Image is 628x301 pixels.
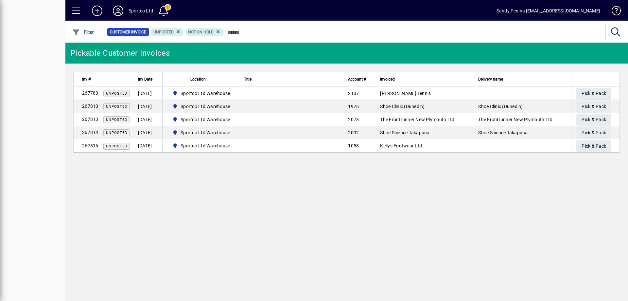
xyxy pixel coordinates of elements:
button: Pick & Pack [576,101,611,113]
div: Delivery name [478,76,568,83]
span: Unposted [106,144,127,148]
span: Shoe Clinic (Dunedin) [380,104,425,109]
button: Filter [71,26,96,38]
span: Kellys Footwear Ltd [380,143,422,148]
span: Sportco Ltd Warehouse [181,90,230,97]
span: 2002 [348,130,359,135]
button: Add [87,5,108,17]
span: Unposted [106,104,127,109]
a: Knowledge Base [607,1,620,23]
span: Sportco Ltd Warehouse [170,129,233,137]
span: Account # [348,76,366,83]
td: [DATE] [134,126,162,139]
mat-chip: Customer Invoice Status: Unposted [151,28,184,36]
div: Inv Date [138,76,158,83]
button: Profile [108,5,129,17]
span: 267783 [82,90,98,96]
div: Inv # [82,76,130,83]
span: 267810 [82,103,98,109]
span: Sportco Ltd Warehouse [170,142,233,150]
span: Location [190,76,206,83]
span: 267814 [82,130,98,135]
span: Not On Hold [188,30,214,34]
span: Customer Invoice [110,29,146,35]
mat-chip: Hold Status: Not On Hold [185,28,224,36]
span: Pick & Pack [582,114,606,125]
span: Unposted [106,131,127,135]
span: Sportco Ltd Warehouse [170,116,233,123]
td: [DATE] [134,139,162,152]
div: Location [166,76,236,83]
td: [DATE] [134,100,162,113]
span: Shoe Clinic (Dunedin) [478,104,523,109]
span: The Frontrunner New Plymouth Ltd [380,117,454,122]
div: Account # [348,76,372,83]
span: [PERSON_NAME] Tennis [380,91,431,96]
span: 2073 [348,117,359,122]
span: Filter [72,29,94,35]
span: Inv Date [138,76,152,83]
span: Pick & Pack [582,141,606,152]
span: Sportco Ltd Warehouse [181,103,230,110]
span: Invoiced [380,76,395,83]
td: [DATE] [134,87,162,100]
span: Delivery name [478,76,503,83]
span: Unposted [106,91,127,96]
span: Sportco Ltd Warehouse [170,89,233,97]
div: Title [244,76,340,83]
span: Sportco Ltd Warehouse [181,142,230,149]
div: Sportco Ltd [129,6,153,16]
button: Pick & Pack [576,88,611,100]
td: [DATE] [134,113,162,126]
span: Pick & Pack [582,101,606,112]
span: 2107 [348,91,359,96]
span: 267816 [82,143,98,148]
span: 267813 [82,117,98,122]
span: Title [244,76,252,83]
span: Pick & Pack [582,88,606,99]
span: Sportco Ltd Warehouse [181,129,230,136]
div: Pickable Customer Invoices [70,48,170,58]
span: The Frontrunner New Plymouth Ltd [478,117,552,122]
div: Invoiced [380,76,470,83]
button: Pick & Pack [576,127,611,139]
span: Shoe Science Takapuna [380,130,429,135]
div: Sandy Penina [EMAIL_ADDRESS][DOMAIN_NAME] [497,6,600,16]
span: 1058 [348,143,359,148]
button: Pick & Pack [576,140,611,152]
button: Pick & Pack [576,114,611,126]
span: Shoe Science Takapuna [478,130,528,135]
span: Inv # [82,76,91,83]
span: Pick & Pack [582,127,606,138]
span: Unposted [106,118,127,122]
span: Sportco Ltd Warehouse [181,116,230,123]
span: Unposted [153,30,174,34]
span: 1976 [348,104,359,109]
span: Sportco Ltd Warehouse [170,103,233,110]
